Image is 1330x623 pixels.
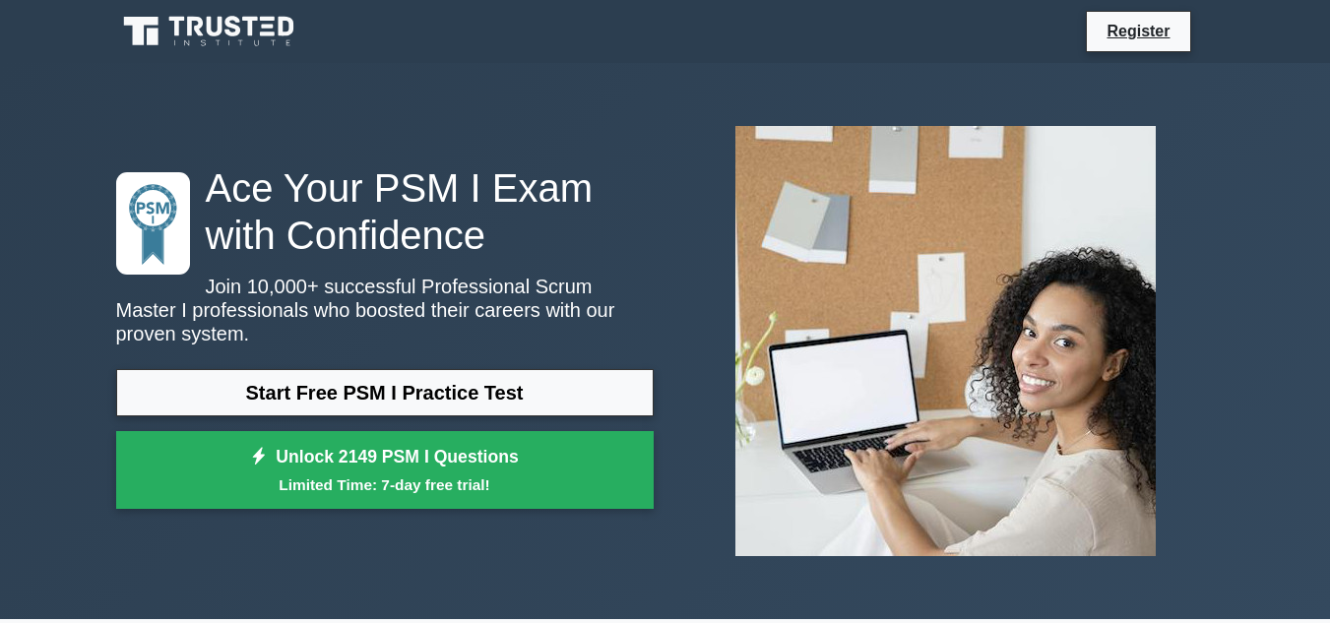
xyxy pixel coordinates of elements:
[116,164,654,259] h1: Ace Your PSM I Exam with Confidence
[116,275,654,345] p: Join 10,000+ successful Professional Scrum Master I professionals who boosted their careers with ...
[116,369,654,416] a: Start Free PSM I Practice Test
[141,473,629,496] small: Limited Time: 7-day free trial!
[1095,19,1181,43] a: Register
[116,431,654,510] a: Unlock 2149 PSM I QuestionsLimited Time: 7-day free trial!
